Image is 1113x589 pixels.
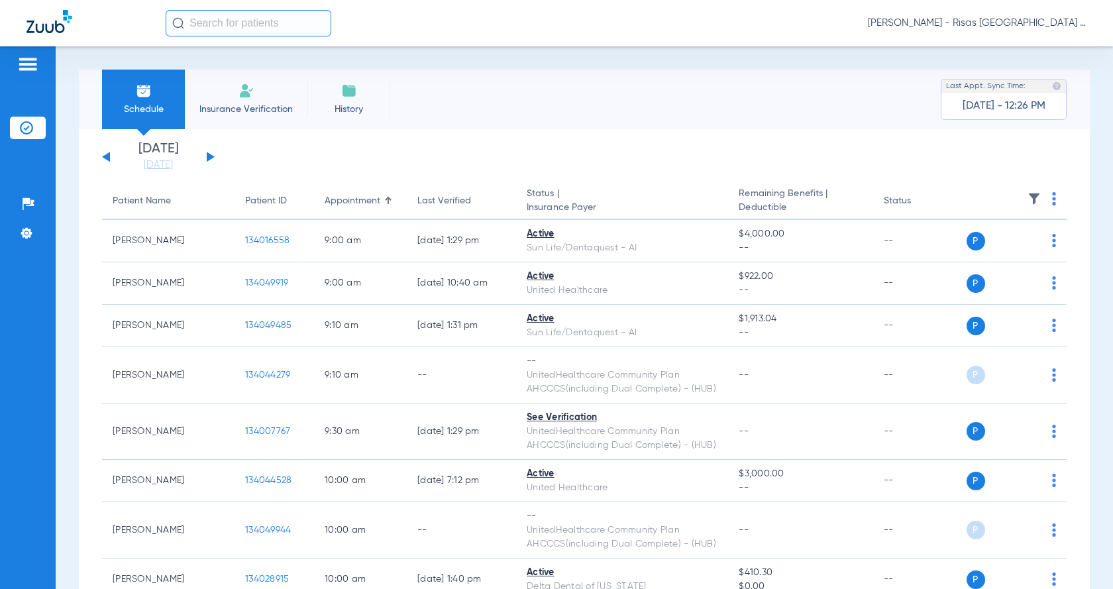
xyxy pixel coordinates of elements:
[967,472,985,490] span: P
[963,99,1045,113] span: [DATE] - 12:26 PM
[946,80,1026,93] span: Last Appt. Sync Time:
[739,427,749,436] span: --
[873,347,963,403] td: --
[102,502,235,559] td: [PERSON_NAME]
[1052,425,1056,438] img: group-dot-blue.svg
[245,321,291,330] span: 134049485
[527,312,717,326] div: Active
[314,347,407,403] td: 9:10 AM
[407,220,516,262] td: [DATE] 1:29 PM
[527,523,717,551] div: UnitedHealthcare Community Plan AHCCCS(including Dual Complete) - (HUB)
[967,366,985,384] span: P
[102,220,235,262] td: [PERSON_NAME]
[1052,276,1056,290] img: group-dot-blue.svg
[317,103,380,116] span: History
[102,347,235,403] td: [PERSON_NAME]
[325,194,396,208] div: Appointment
[739,241,862,255] span: --
[967,570,985,589] span: P
[245,476,291,485] span: 134044528
[245,574,289,584] span: 134028915
[873,262,963,305] td: --
[245,370,290,380] span: 134044279
[195,103,297,116] span: Insurance Verification
[102,460,235,502] td: [PERSON_NAME]
[527,509,717,523] div: --
[245,427,290,436] span: 134007767
[26,10,72,33] img: Zuub Logo
[245,278,288,288] span: 134049919
[873,220,963,262] td: --
[967,317,985,335] span: P
[1052,319,1056,332] img: group-dot-blue.svg
[113,194,171,208] div: Patient Name
[1052,523,1056,537] img: group-dot-blue.svg
[739,201,862,215] span: Deductible
[314,403,407,460] td: 9:30 AM
[407,347,516,403] td: --
[407,262,516,305] td: [DATE] 10:40 AM
[166,10,331,36] input: Search for patients
[527,227,717,241] div: Active
[527,284,717,297] div: United Healthcare
[967,274,985,293] span: P
[739,312,862,326] span: $1,913.04
[739,370,749,380] span: --
[245,236,290,245] span: 134016558
[1052,234,1056,247] img: group-dot-blue.svg
[238,83,254,99] img: Manual Insurance Verification
[527,326,717,340] div: Sun Life/Dentaquest - AI
[314,220,407,262] td: 9:00 AM
[245,525,291,535] span: 134049944
[102,403,235,460] td: [PERSON_NAME]
[516,183,728,220] th: Status |
[325,194,380,208] div: Appointment
[739,566,862,580] span: $410.30
[341,83,357,99] img: History
[407,502,516,559] td: --
[417,194,471,208] div: Last Verified
[967,521,985,539] span: P
[245,194,303,208] div: Patient ID
[873,460,963,502] td: --
[314,262,407,305] td: 9:00 AM
[1052,192,1056,205] img: group-dot-blue.svg
[873,403,963,460] td: --
[527,425,717,453] div: UnitedHealthcare Community Plan AHCCCS(including Dual Complete) - (HUB)
[739,467,862,481] span: $3,000.00
[119,142,198,172] li: [DATE]
[739,227,862,241] span: $4,000.00
[1047,525,1113,589] iframe: Chat Widget
[527,411,717,425] div: See Verification
[873,183,963,220] th: Status
[527,481,717,495] div: United Healthcare
[527,566,717,580] div: Active
[172,17,184,29] img: Search Icon
[1052,474,1056,487] img: group-dot-blue.svg
[739,326,862,340] span: --
[112,103,175,116] span: Schedule
[407,305,516,347] td: [DATE] 1:31 PM
[17,56,38,72] img: hamburger-icon
[967,232,985,250] span: P
[314,305,407,347] td: 9:10 AM
[1052,81,1061,91] img: last sync help info
[1052,368,1056,382] img: group-dot-blue.svg
[527,354,717,368] div: --
[527,201,717,215] span: Insurance Payer
[527,467,717,481] div: Active
[102,262,235,305] td: [PERSON_NAME]
[527,241,717,255] div: Sun Life/Dentaquest - AI
[527,270,717,284] div: Active
[739,284,862,297] span: --
[739,270,862,284] span: $922.00
[728,183,873,220] th: Remaining Benefits |
[102,305,235,347] td: [PERSON_NAME]
[119,158,198,172] a: [DATE]
[1028,192,1041,205] img: filter.svg
[967,422,985,441] span: P
[113,194,224,208] div: Patient Name
[873,305,963,347] td: --
[245,194,287,208] div: Patient ID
